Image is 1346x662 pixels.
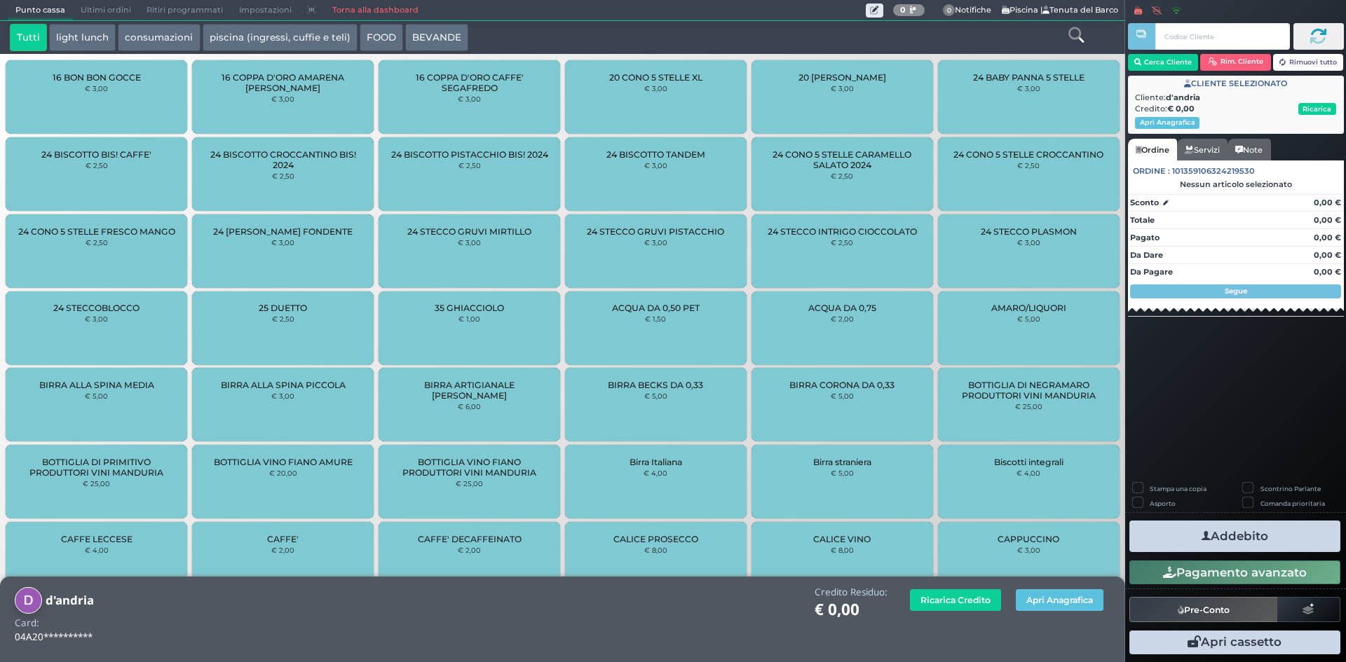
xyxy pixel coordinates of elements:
span: Birra straniera [813,457,871,467]
span: 16 BON BON GOCCE [53,72,141,83]
span: Ordine : [1133,165,1170,177]
button: Apri Anagrafica [1016,589,1103,611]
small: € 2,50 [272,172,294,180]
strong: € 0,00 [1167,104,1195,113]
label: Scontrino Parlante [1260,484,1321,493]
span: BIRRA ALLA SPINA MEDIA [39,380,154,390]
span: CLIENTE SELEZIONATO [1184,78,1287,90]
span: 24 STECCO PLASMON [981,226,1077,237]
span: 24 BABY PANNA 5 STELLE [973,72,1085,83]
strong: 0,00 € [1314,267,1341,277]
small: € 3,00 [271,238,294,247]
button: Cerca Cliente [1128,54,1199,71]
img: d'andria [15,587,42,614]
small: € 5,00 [1017,315,1040,323]
small: € 3,00 [271,95,294,103]
strong: 0,00 € [1314,233,1341,242]
div: Nessun articolo selezionato [1128,179,1344,189]
small: € 4,00 [85,546,109,554]
span: CALICE VINO [813,534,871,544]
span: BOTTIGLIA VINO FIANO AMURE [214,457,353,467]
small: € 4,00 [644,469,667,477]
span: Birra Italiana [630,457,682,467]
small: € 3,00 [458,238,481,247]
span: 24 CONO 5 STELLE CROCCANTINO [953,149,1103,160]
span: 101359106324219530 [1172,165,1255,177]
span: 20 [PERSON_NAME] [798,72,886,83]
span: 24 CONO 5 STELLE FRESCO MANGO [18,226,175,237]
strong: Da Dare [1130,250,1163,260]
span: BIRRA ARTIGIANALE [PERSON_NAME] [390,380,548,401]
b: 0 [900,5,906,15]
span: BIRRA CORONA DA 0,33 [789,380,895,390]
span: Impostazioni [231,1,299,20]
a: Ordine [1128,139,1177,161]
small: € 3,00 [644,238,667,247]
strong: 0,00 € [1314,250,1341,260]
span: Ultimi ordini [73,1,139,20]
button: consumazioni [118,24,200,52]
span: 24 STECCOBLOCCO [53,303,140,313]
button: FOOD [360,24,403,52]
span: 24 BISCOTTO BIS! CAFFE' [41,149,151,160]
button: piscina (ingressi, cuffie e teli) [203,24,358,52]
small: € 5,00 [831,392,854,400]
strong: Da Pagare [1130,267,1173,277]
small: € 2,50 [458,161,481,170]
small: € 3,00 [1017,84,1040,92]
small: € 3,00 [1017,546,1040,554]
button: Pre-Conto [1129,597,1278,622]
a: Servizi [1177,139,1228,161]
button: Addebito [1129,520,1340,552]
span: BIRRA BECKS DA 0,33 [608,380,703,390]
small: € 3,00 [644,161,667,170]
small: € 2,50 [831,172,853,180]
button: Pagamento avanzato [1129,560,1340,584]
span: 24 BISCOTTO CROCCANTINO BIS! 2024 [204,149,362,170]
span: Ritiri programmati [139,1,231,20]
small: € 3,00 [85,315,108,323]
button: Apri cassetto [1129,630,1340,654]
span: CAFFE LECCESE [61,534,132,544]
small: € 8,00 [831,546,854,554]
button: Ricarica Credito [910,589,1001,611]
button: Rimuovi tutto [1273,54,1344,71]
small: € 2,00 [831,315,854,323]
small: € 4,00 [1017,469,1040,477]
small: € 2,00 [271,546,294,554]
a: Torna alla dashboard [324,1,426,20]
span: Biscotti integrali [994,457,1063,467]
label: Stampa una copia [1150,484,1206,493]
button: Rim. Cliente [1200,54,1271,71]
span: CALICE PROSECCO [613,534,698,544]
small: € 25,00 [1015,402,1042,411]
small: € 20,00 [269,469,297,477]
strong: Pagato [1130,233,1160,242]
small: € 3,00 [831,84,854,92]
small: € 6,00 [458,402,481,411]
button: Apri Anagrafica [1135,117,1199,129]
small: € 25,00 [456,479,483,488]
strong: 0,00 € [1314,215,1341,225]
b: d'andria [1166,92,1200,102]
small: € 3,00 [1017,238,1040,247]
strong: Sconto [1130,197,1159,209]
button: BEVANDE [405,24,468,52]
small: € 2,50 [831,238,853,247]
strong: 0,00 € [1314,198,1341,207]
h4: Credito Residuo: [815,587,888,598]
span: 24 [PERSON_NAME] FONDENTE [213,226,353,237]
span: 25 DUETTO [259,303,307,313]
span: 20 CONO 5 STELLE XL [609,72,702,83]
small: € 8,00 [644,546,667,554]
small: € 1,50 [645,315,666,323]
span: CAFFE' DECAFFEINATO [418,534,522,544]
span: 24 STECCO GRUVI PISTACCHIO [587,226,724,237]
button: Ricarica [1298,103,1336,115]
small: € 1,00 [458,315,480,323]
small: € 3,00 [458,95,481,103]
span: 24 STECCO GRUVI MIRTILLO [407,226,531,237]
h4: Card: [15,618,39,628]
small: € 2,50 [86,238,108,247]
button: light lunch [49,24,116,52]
